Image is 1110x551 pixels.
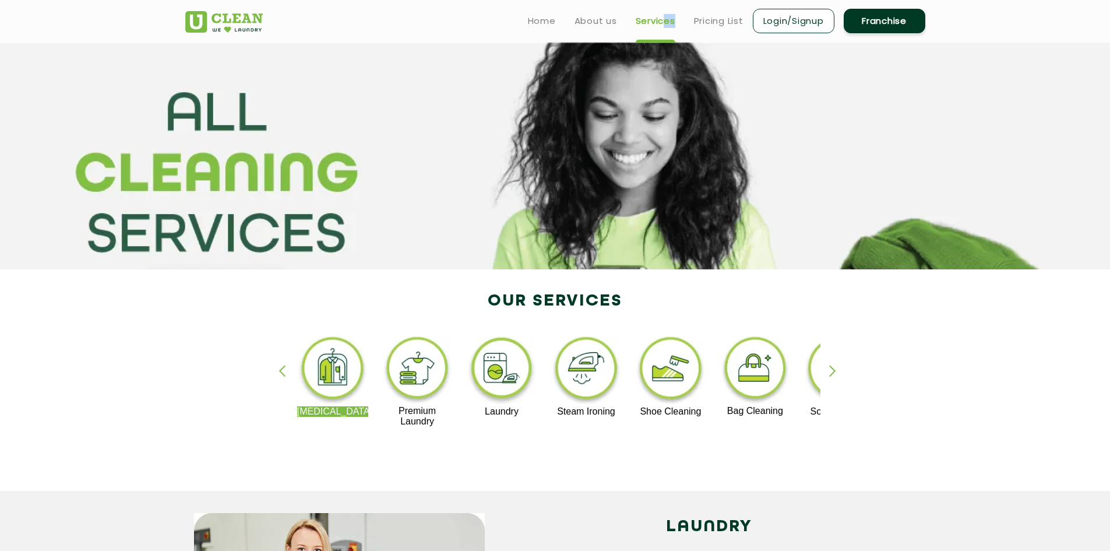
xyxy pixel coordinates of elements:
[528,14,556,28] a: Home
[382,406,453,427] p: Premium Laundry
[844,9,925,33] a: Franchise
[804,334,875,406] img: sofa_cleaning_11zon.webp
[551,334,622,406] img: steam_ironing_11zon.webp
[297,334,369,406] img: dry_cleaning_11zon.webp
[185,11,263,33] img: UClean Laundry and Dry Cleaning
[466,406,538,417] p: Laundry
[720,406,791,416] p: Bag Cleaning
[694,14,743,28] a: Pricing List
[575,14,617,28] a: About us
[502,513,917,541] h2: LAUNDRY
[804,406,875,417] p: Sofa Cleaning
[551,406,622,417] p: Steam Ironing
[382,334,453,406] img: premium_laundry_cleaning_11zon.webp
[635,334,707,406] img: shoe_cleaning_11zon.webp
[720,334,791,406] img: bag_cleaning_11zon.webp
[297,406,369,417] p: [MEDICAL_DATA]
[466,334,538,406] img: laundry_cleaning_11zon.webp
[753,9,834,33] a: Login/Signup
[636,14,675,28] a: Services
[635,406,707,417] p: Shoe Cleaning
